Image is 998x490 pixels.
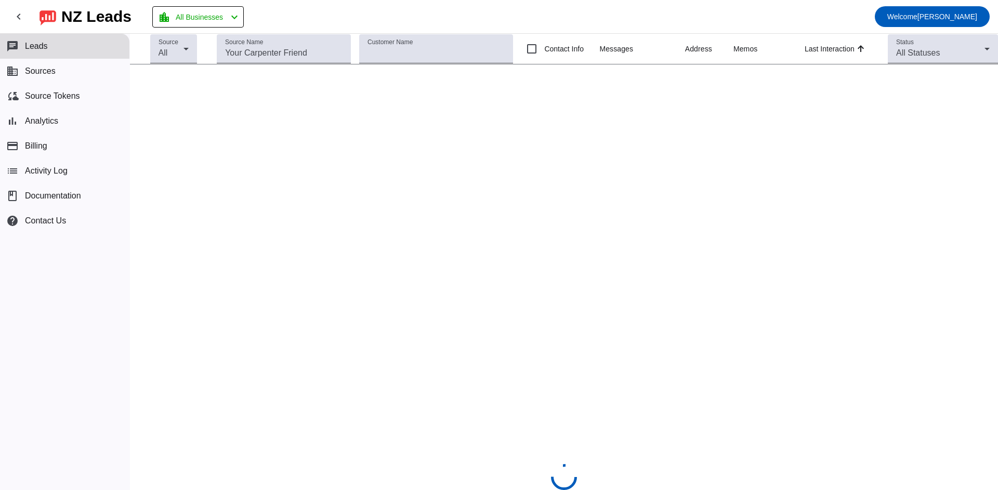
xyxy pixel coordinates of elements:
[6,140,19,152] mat-icon: payment
[6,165,19,177] mat-icon: list
[6,115,19,127] mat-icon: bar_chart
[159,39,178,46] mat-label: Source
[25,42,48,51] span: Leads
[25,141,47,151] span: Billing
[6,40,19,52] mat-icon: chat
[176,10,223,24] span: All Businesses
[887,9,977,24] span: [PERSON_NAME]
[896,39,914,46] mat-label: Status
[367,39,413,46] mat-label: Customer Name
[6,65,19,77] mat-icon: business
[225,39,263,46] mat-label: Source Name
[158,11,170,23] mat-icon: location_city
[6,215,19,227] mat-icon: help
[25,91,80,101] span: Source Tokens
[25,191,81,201] span: Documentation
[159,48,168,57] span: All
[542,44,584,54] label: Contact Info
[25,116,58,126] span: Analytics
[25,67,56,76] span: Sources
[25,166,68,176] span: Activity Log
[25,216,66,226] span: Contact Us
[599,34,685,64] th: Messages
[6,90,19,102] mat-icon: cloud_sync
[805,44,855,54] div: Last Interaction
[887,12,917,21] span: Welcome
[12,10,25,23] mat-icon: chevron_left
[6,190,19,202] span: book
[152,6,244,28] button: All Businesses
[225,47,343,59] input: Your Carpenter Friend
[40,8,56,25] img: logo
[228,11,241,23] mat-icon: chevron_left
[61,9,132,24] div: NZ Leads
[733,34,805,64] th: Memos
[896,48,940,57] span: All Statuses
[685,34,733,64] th: Address
[875,6,990,27] button: Welcome[PERSON_NAME]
